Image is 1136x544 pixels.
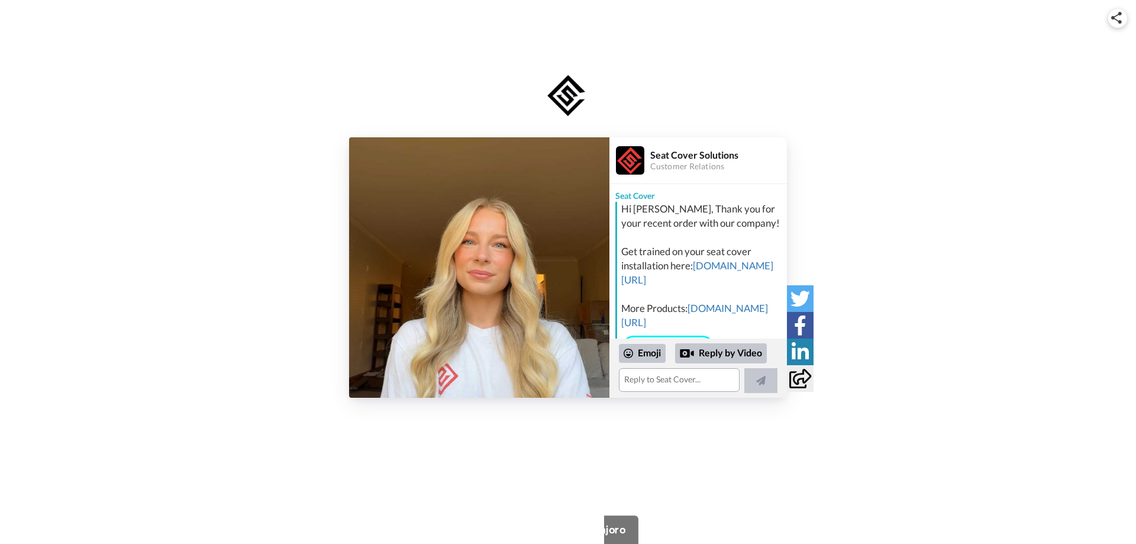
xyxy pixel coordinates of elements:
[650,149,786,160] div: Seat Cover Solutions
[544,72,592,120] img: logo
[619,344,666,363] div: Emoji
[675,343,767,363] div: Reply by Video
[621,302,768,329] a: [DOMAIN_NAME][URL]
[609,184,787,202] div: Seat Cover
[621,202,784,330] div: Hi [PERSON_NAME], Thank you for your recent order with our company! Get trained on your seat cove...
[650,162,786,172] div: Customer Relations
[680,346,694,360] div: Reply by Video
[621,259,773,286] a: [DOMAIN_NAME][URL]
[616,146,644,175] img: Profile Image
[349,137,609,398] img: 269d36a2-307e-4c0a-b759-838103f8449b-thumb.jpg
[621,336,715,360] a: Install Videos
[1111,12,1122,24] img: ic_share.svg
